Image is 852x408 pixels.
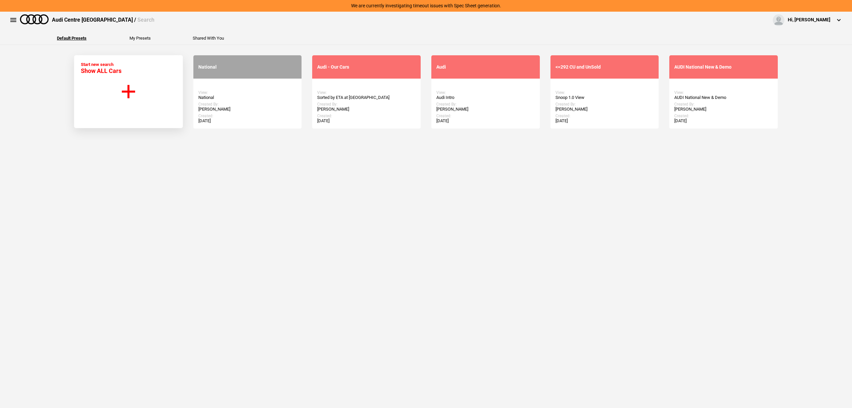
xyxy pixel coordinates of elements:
span: Search [137,17,154,23]
button: Shared With You [193,36,224,40]
div: [DATE] [317,118,416,124]
div: Created: [198,114,297,118]
div: Audi [436,64,535,70]
div: [DATE] [436,118,535,124]
div: Audi - Our Cars [317,64,416,70]
div: View: [198,90,297,95]
div: Created: [436,114,535,118]
div: [PERSON_NAME] [555,107,654,112]
button: Start new search Show ALL Cars [74,55,183,128]
img: audi.png [20,14,49,24]
div: [PERSON_NAME] [317,107,416,112]
div: View: [436,90,535,95]
div: [DATE] [198,118,297,124]
div: National [198,64,297,70]
span: Show ALL Cars [81,67,121,74]
div: Created By: [436,102,535,107]
div: Created: [674,114,773,118]
div: Snoop 1.0 View [555,95,654,100]
div: Hi, [PERSON_NAME] [788,17,830,23]
div: AUDI National New & Demo [674,95,773,100]
div: View: [674,90,773,95]
div: Start new search [81,62,121,74]
button: My Presets [129,36,151,40]
div: Audi Intro [436,95,535,100]
button: Default Presets [57,36,87,40]
div: Created By: [674,102,773,107]
div: Audi Centre [GEOGRAPHIC_DATA] / [52,16,154,24]
div: [DATE] [674,118,773,124]
div: [PERSON_NAME] [674,107,773,112]
div: Created: [317,114,416,118]
div: Created By: [198,102,297,107]
div: [PERSON_NAME] [436,107,535,112]
div: National [198,95,297,100]
div: Created By: [317,102,416,107]
div: [DATE] [555,118,654,124]
div: Created: [555,114,654,118]
div: <=292 CU and UnSold [555,64,654,70]
div: AUDI National New & Demo [674,64,773,70]
div: Created By: [555,102,654,107]
div: Sorted by ETA at [GEOGRAPHIC_DATA] [317,95,416,100]
div: View: [317,90,416,95]
div: [PERSON_NAME] [198,107,297,112]
div: View: [555,90,654,95]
